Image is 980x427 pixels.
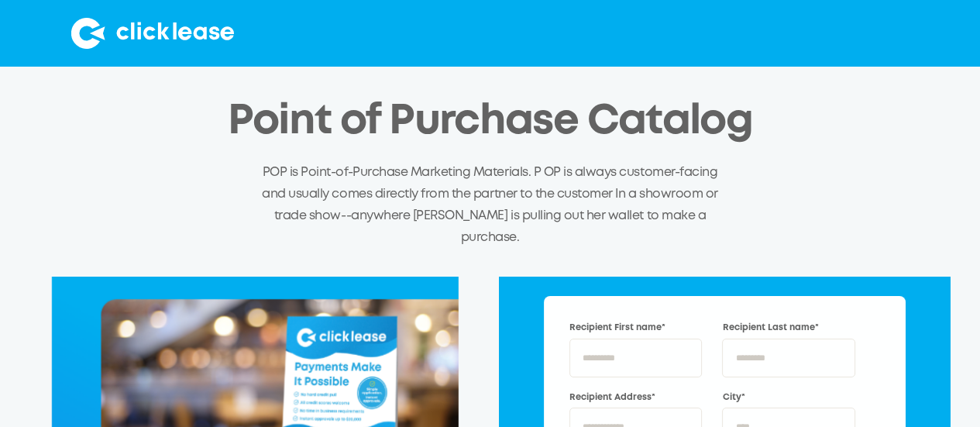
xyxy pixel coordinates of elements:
[722,391,854,405] label: City*
[569,391,702,405] label: Recipient Address*
[71,18,234,49] img: Clicklease logo
[569,322,702,335] label: Recipient First name*
[722,322,854,335] label: Recipient Last name*
[262,162,719,248] p: POP is Point-of-Purchase Marketing Materials. P OP is always customer-facing and usually comes di...
[228,99,753,145] h2: Point of Purchase Catalog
